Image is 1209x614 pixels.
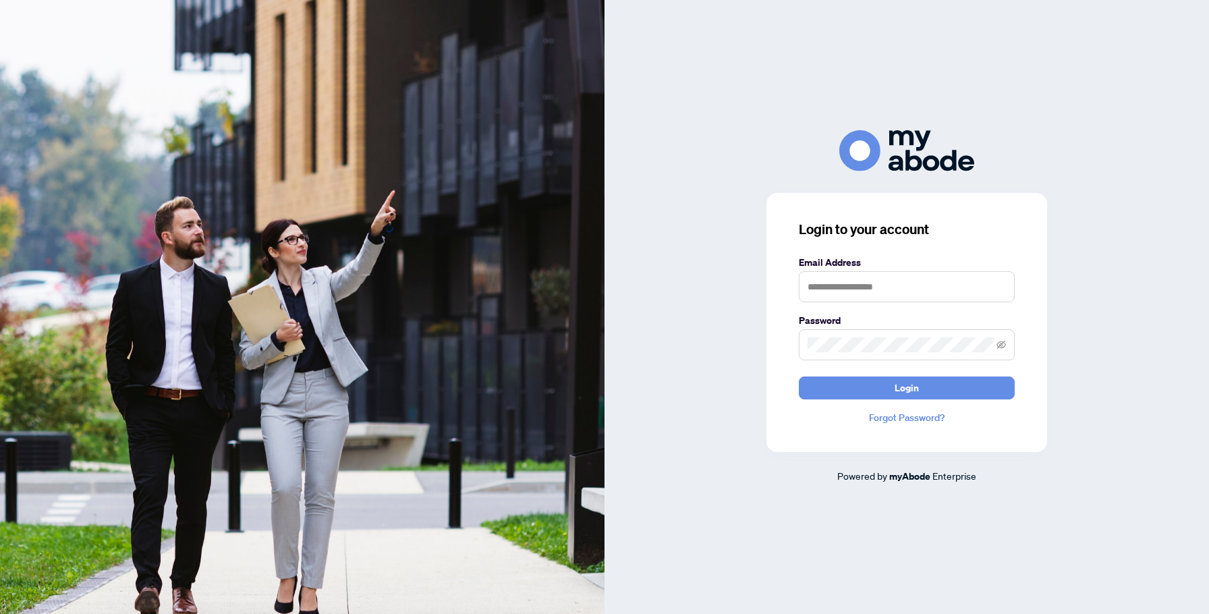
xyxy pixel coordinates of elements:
h3: Login to your account [799,220,1015,239]
img: ma-logo [839,130,974,171]
a: Forgot Password? [799,410,1015,425]
label: Password [799,313,1015,328]
span: Login [895,377,919,399]
span: eye-invisible [996,340,1006,350]
button: Login [799,376,1015,399]
span: Enterprise [932,470,976,482]
span: Powered by [837,470,887,482]
a: myAbode [889,469,930,484]
label: Email Address [799,255,1015,270]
